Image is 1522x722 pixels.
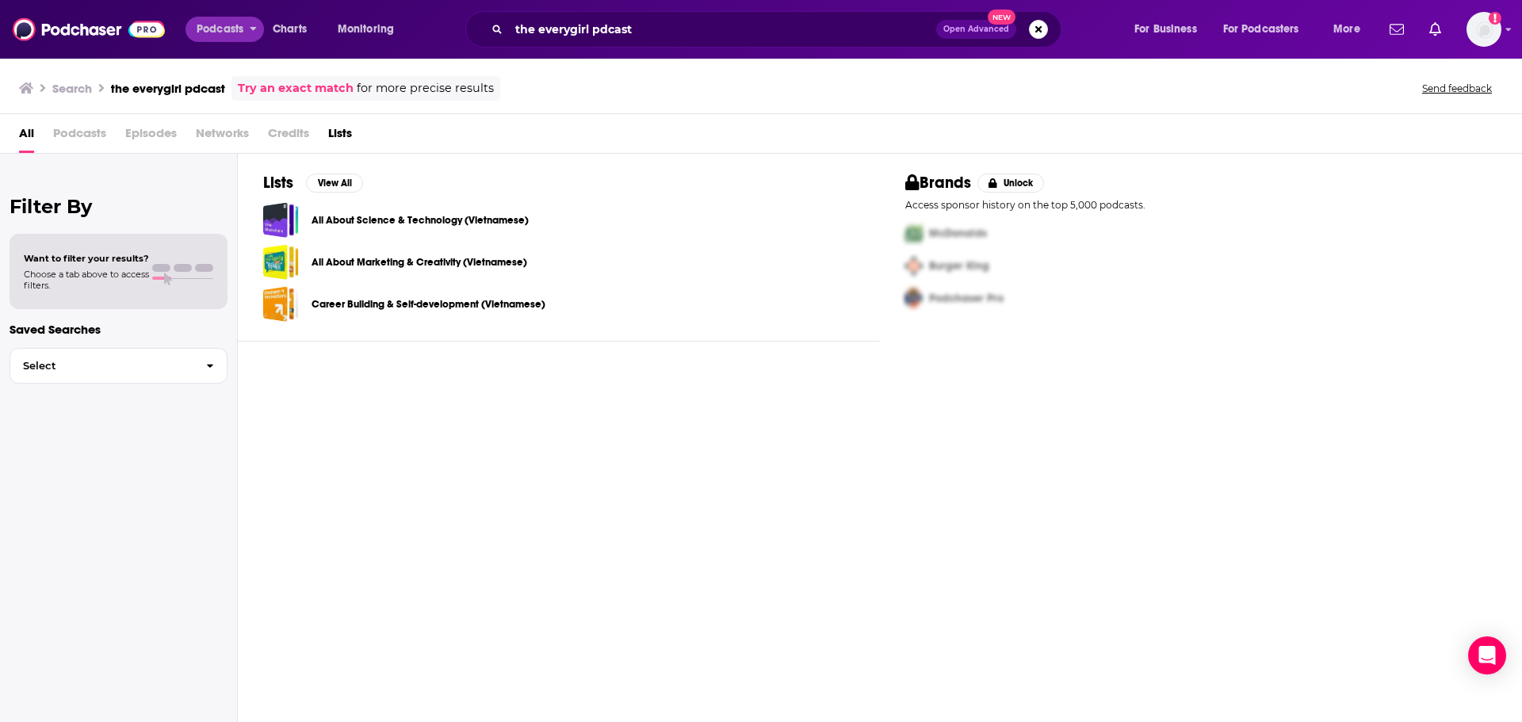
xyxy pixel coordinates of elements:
a: Show notifications dropdown [1383,16,1410,43]
img: Second Pro Logo [899,250,929,282]
a: Career Building & Self-development (Vietnamese) [312,296,545,313]
a: ListsView All [263,173,363,193]
h2: Filter By [10,195,228,218]
button: Unlock [977,174,1045,193]
div: Open Intercom Messenger [1468,636,1506,674]
a: Career Building & Self-development (Vietnamese) [263,286,299,322]
button: Send feedback [1417,82,1497,95]
span: Choose a tab above to access filters. [24,269,149,291]
span: Podchaser Pro [929,292,1004,305]
p: Access sponsor history on the top 5,000 podcasts. [905,199,1497,211]
a: All About Science & Technology (Vietnamese) [312,212,529,229]
img: First Pro Logo [899,217,929,250]
span: Networks [196,120,249,153]
h2: Brands [905,173,971,193]
span: Open Advanced [943,25,1009,33]
span: Podcasts [197,18,243,40]
span: Charts [273,18,307,40]
span: Select [10,361,193,371]
span: Want to filter your results? [24,253,149,264]
button: open menu [1123,17,1217,42]
button: View All [306,174,363,193]
button: Open AdvancedNew [936,20,1016,39]
span: for more precise results [357,79,494,97]
a: Show notifications dropdown [1423,16,1447,43]
h2: Lists [263,173,293,193]
span: Logged in as HavasFormulab2b [1467,12,1501,47]
span: For Business [1134,18,1197,40]
a: All About Marketing & Creativity (Vietnamese) [312,254,527,271]
img: Third Pro Logo [899,282,929,315]
span: Podcasts [53,120,106,153]
a: Try an exact match [238,79,354,97]
button: open menu [327,17,415,42]
h3: Search [52,81,92,96]
div: Search podcasts, credits, & more... [480,11,1076,48]
span: More [1333,18,1360,40]
span: For Podcasters [1223,18,1299,40]
a: All About Marketing & Creativity (Vietnamese) [263,244,299,280]
span: McDonalds [929,227,987,240]
a: All About Science & Technology (Vietnamese) [263,202,299,238]
a: Lists [328,120,352,153]
img: User Profile [1467,12,1501,47]
input: Search podcasts, credits, & more... [509,17,936,42]
span: Credits [268,120,309,153]
button: Show profile menu [1467,12,1501,47]
svg: Add a profile image [1489,12,1501,25]
span: Monitoring [338,18,394,40]
span: New [988,10,1016,25]
button: open menu [1213,17,1322,42]
button: open menu [185,17,264,42]
span: Episodes [125,120,177,153]
a: All [19,120,34,153]
a: Charts [262,17,316,42]
span: Burger King [929,259,989,273]
button: Select [10,348,228,384]
p: Saved Searches [10,322,228,337]
img: Podchaser - Follow, Share and Rate Podcasts [13,14,165,44]
h3: the everygirl pdcast [111,81,225,96]
button: open menu [1322,17,1380,42]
